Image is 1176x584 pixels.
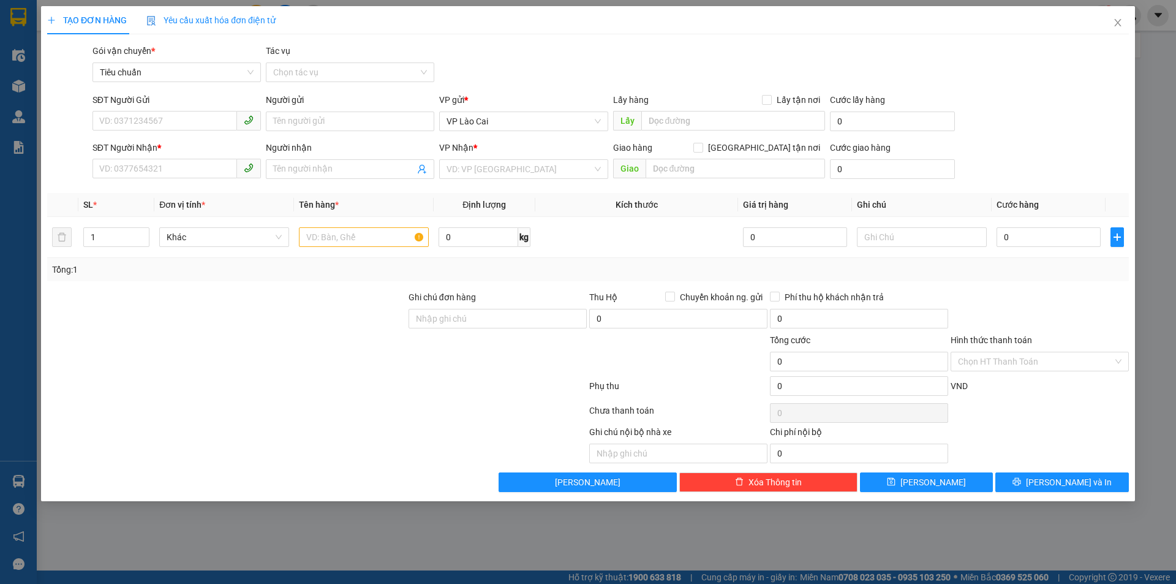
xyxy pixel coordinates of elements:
[92,93,261,107] div: SĐT Người Gửi
[589,292,617,302] span: Thu Hộ
[997,200,1039,210] span: Cước hàng
[47,15,127,25] span: TẠO ĐƠN HÀNG
[556,476,621,489] span: [PERSON_NAME]
[951,381,968,391] span: VND
[47,16,56,25] span: plus
[499,472,677,492] button: [PERSON_NAME]
[830,112,955,131] input: Cước lấy hàng
[462,200,506,210] span: Định lượng
[996,472,1129,492] button: printer[PERSON_NAME] và In
[703,141,825,154] span: [GEOGRAPHIC_DATA] tận nơi
[1113,18,1123,28] span: close
[853,193,992,217] th: Ghi chú
[588,379,769,401] div: Phụ thu
[589,425,767,444] div: Ghi chú nội bộ nhà xe
[830,95,885,105] label: Cước lấy hàng
[440,143,474,153] span: VP Nhận
[780,290,889,304] span: Phí thu hộ khách nhận trả
[888,477,896,487] span: save
[830,159,955,179] input: Cước giao hàng
[860,472,993,492] button: save[PERSON_NAME]
[613,95,649,105] span: Lấy hàng
[92,46,155,56] span: Gói vận chuyển
[92,141,261,154] div: SĐT Người Nhận
[146,15,276,25] span: Yêu cầu xuất hóa đơn điện tử
[735,477,744,487] span: delete
[951,335,1032,345] label: Hình thức thanh toán
[770,335,810,345] span: Tổng cước
[616,200,658,210] span: Kích thước
[613,111,641,131] span: Lấy
[675,290,767,304] span: Chuyển khoản ng. gửi
[641,111,825,131] input: Dọc đường
[266,93,434,107] div: Người gửi
[146,16,156,26] img: icon
[858,227,987,247] input: Ghi Chú
[613,143,652,153] span: Giao hàng
[440,93,608,107] div: VP gửi
[447,112,601,131] span: VP Lào Cai
[1111,227,1124,247] button: plus
[743,227,847,247] input: 0
[1026,476,1112,489] span: [PERSON_NAME] và In
[588,404,769,425] div: Chưa thanh toán
[680,472,858,492] button: deleteXóa Thông tin
[244,115,254,125] span: phone
[830,143,891,153] label: Cước giao hàng
[772,93,825,107] span: Lấy tận nơi
[613,159,646,178] span: Giao
[901,476,967,489] span: [PERSON_NAME]
[418,164,428,174] span: user-add
[589,444,767,463] input: Nhập ghi chú
[160,200,206,210] span: Đơn vị tính
[1112,232,1123,242] span: plus
[100,63,254,82] span: Tiêu chuẩn
[167,228,282,246] span: Khác
[748,476,802,489] span: Xóa Thông tin
[83,200,93,210] span: SL
[52,227,72,247] button: delete
[518,227,530,247] span: kg
[770,425,948,444] div: Chi phí nội bộ
[1101,6,1135,40] button: Close
[244,163,254,173] span: phone
[409,292,476,302] label: Ghi chú đơn hàng
[409,309,587,328] input: Ghi chú đơn hàng
[743,200,788,210] span: Giá trị hàng
[646,159,825,178] input: Dọc đường
[1012,477,1021,487] span: printer
[52,263,454,276] div: Tổng: 1
[266,46,290,56] label: Tác vụ
[299,227,429,247] input: VD: Bàn, Ghế
[299,200,339,210] span: Tên hàng
[266,141,434,154] div: Người nhận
